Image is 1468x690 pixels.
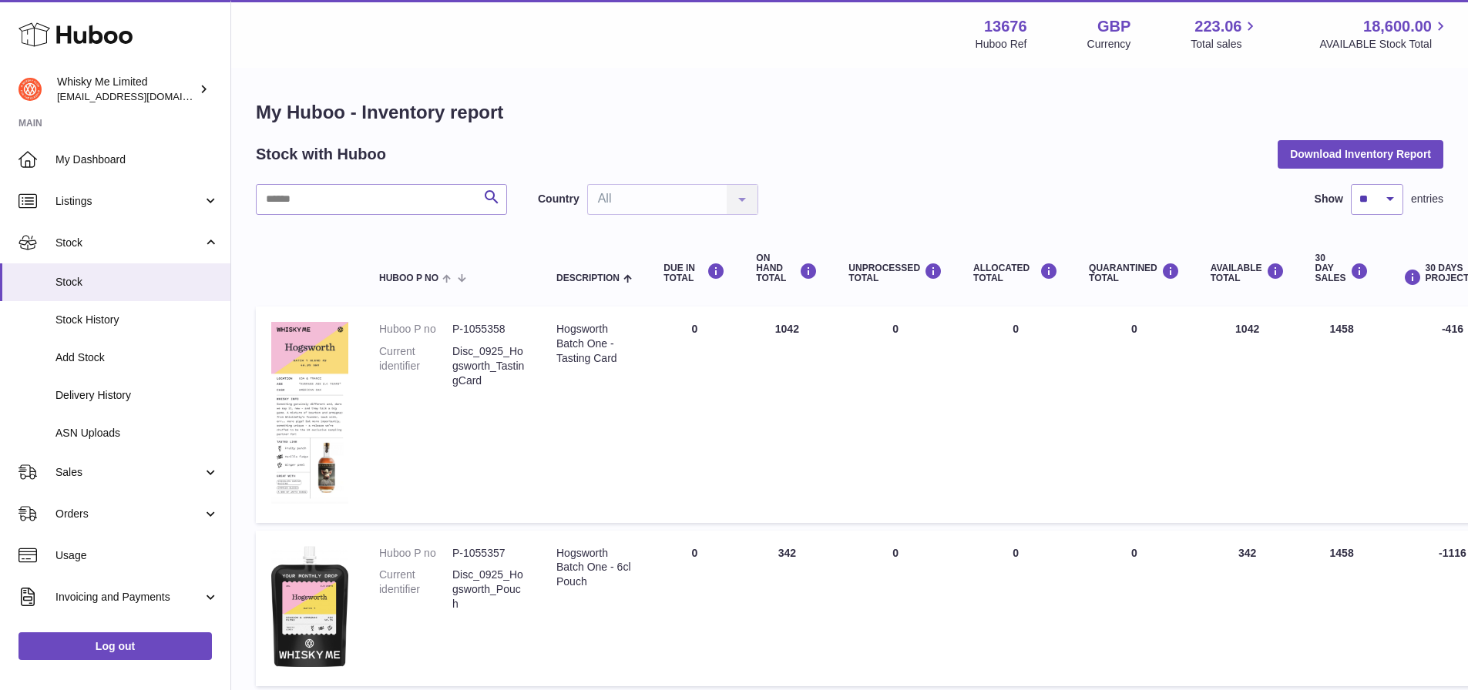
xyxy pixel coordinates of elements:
dd: Disc_0925_Hogsworth_Pouch [452,568,526,611]
div: UNPROCESSED Total [848,263,942,283]
div: 30 DAY SALES [1315,253,1369,284]
dt: Current identifier [379,344,452,388]
div: Hogsworth Batch One - Tasting Card [556,322,633,366]
button: Download Inventory Report [1278,140,1443,168]
td: 342 [1195,531,1300,687]
span: Listings [55,194,203,209]
label: Country [538,192,579,206]
dd: P-1055357 [452,546,526,561]
span: Total sales [1191,37,1259,52]
span: Stock History [55,313,219,327]
h2: Stock with Huboo [256,144,386,165]
span: 0 [1131,323,1137,335]
span: Description [556,273,620,283]
span: Sales [55,465,203,480]
td: 342 [741,531,833,687]
img: orders@whiskyshop.com [18,78,42,101]
div: AVAILABLE Total [1211,263,1285,283]
h1: My Huboo - Inventory report [256,100,1443,125]
td: 0 [833,306,958,522]
div: ALLOCATED Total [973,263,1058,283]
span: 18,600.00 [1363,16,1432,37]
span: [EMAIL_ADDRESS][DOMAIN_NAME] [57,90,227,102]
span: My Dashboard [55,152,219,167]
label: Show [1315,192,1343,206]
dt: Current identifier [379,568,452,611]
span: 0 [1131,547,1137,559]
div: ON HAND Total [756,253,818,284]
dd: Disc_0925_Hogsworth_TastingCard [452,344,526,388]
span: 223.06 [1194,16,1241,37]
a: 18,600.00 AVAILABLE Stock Total [1319,16,1450,52]
div: QUARANTINED Total [1089,263,1180,283]
td: 0 [958,531,1073,687]
img: product image [271,546,348,668]
span: Stock [55,275,219,290]
td: 1458 [1300,306,1384,522]
span: Add Stock [55,350,219,365]
div: Hogsworth Batch One - 6cl Pouch [556,546,633,590]
td: 0 [648,306,741,522]
td: 1042 [741,306,833,522]
span: ASN Uploads [55,426,219,440]
a: 223.06 Total sales [1191,16,1259,52]
td: 0 [958,306,1073,522]
span: AVAILABLE Stock Total [1319,37,1450,52]
div: DUE IN TOTAL [663,263,725,283]
td: 1042 [1195,306,1300,522]
div: Whisky Me Limited [57,75,196,104]
span: entries [1411,192,1443,206]
td: 0 [833,531,958,687]
strong: 13676 [984,16,1027,37]
div: Huboo Ref [976,37,1027,52]
dt: Huboo P no [379,546,452,561]
span: Orders [55,507,203,521]
span: Invoicing and Payments [55,590,203,605]
span: Delivery History [55,388,219,403]
dt: Huboo P no [379,322,452,337]
td: 1458 [1300,531,1384,687]
span: Usage [55,548,219,563]
img: product image [271,322,348,504]
td: 0 [648,531,741,687]
span: Stock [55,236,203,250]
dd: P-1055358 [452,322,526,337]
div: Currency [1087,37,1131,52]
strong: GBP [1097,16,1130,37]
a: Log out [18,632,212,660]
span: Huboo P no [379,273,438,283]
